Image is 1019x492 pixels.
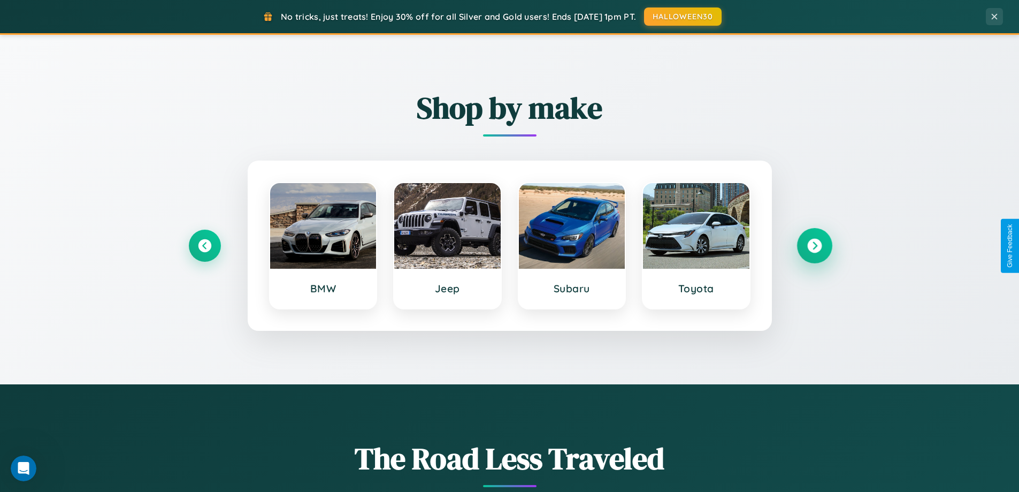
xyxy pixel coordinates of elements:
h2: Shop by make [189,87,831,128]
h3: BMW [281,282,366,295]
h3: Subaru [530,282,615,295]
h1: The Road Less Traveled [189,438,831,479]
span: No tricks, just treats! Enjoy 30% off for all Silver and Gold users! Ends [DATE] 1pm PT. [281,11,636,22]
iframe: Intercom live chat [11,456,36,481]
h3: Toyota [654,282,739,295]
div: Give Feedback [1006,224,1014,268]
button: HALLOWEEN30 [644,7,722,26]
h3: Jeep [405,282,490,295]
